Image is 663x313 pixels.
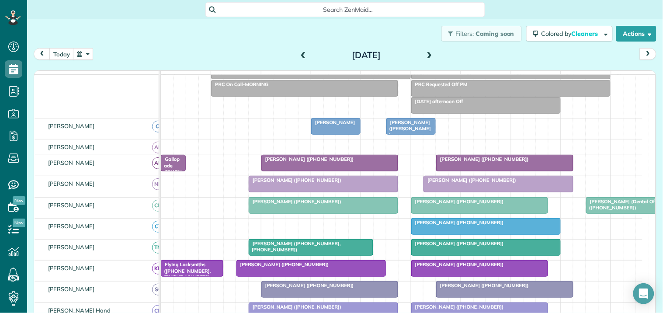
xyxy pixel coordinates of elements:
[211,73,227,80] span: 8am
[411,240,504,247] span: [PERSON_NAME] ([PHONE_NUMBER])
[46,202,97,209] span: [PERSON_NAME]
[46,243,97,250] span: [PERSON_NAME]
[49,48,74,60] button: today
[261,282,354,289] span: [PERSON_NAME] ([PHONE_NUMBER])
[411,219,504,226] span: [PERSON_NAME] ([PHONE_NUMBER])
[542,30,601,38] span: Colored by
[152,157,164,169] span: AR
[311,73,331,80] span: 10am
[211,81,269,87] span: PRC On Call-MORNING
[46,159,97,166] span: [PERSON_NAME]
[640,48,656,60] button: next
[411,98,464,104] span: [DATE] afternoon Off
[248,240,341,253] span: [PERSON_NAME] ([PHONE_NUMBER], [PHONE_NUMBER])
[152,284,164,296] span: SC
[312,50,421,60] h2: [DATE]
[248,198,342,205] span: [PERSON_NAME] ([PHONE_NUMBER])
[511,73,527,80] span: 2pm
[46,285,97,292] span: [PERSON_NAME]
[46,264,97,271] span: [PERSON_NAME]
[633,283,654,304] div: Open Intercom Messenger
[261,156,354,162] span: [PERSON_NAME] ([PHONE_NUMBER])
[248,304,342,310] span: [PERSON_NAME] ([PHONE_NUMBER])
[152,178,164,190] span: ND
[13,219,25,227] span: New
[572,30,600,38] span: Cleaners
[161,73,177,80] span: 7am
[160,156,182,206] span: Gallopade ([PHONE_NUMBER], [PHONE_NUMBER])
[46,143,97,150] span: [PERSON_NAME]
[152,200,164,212] span: CM
[461,73,476,80] span: 1pm
[248,177,342,183] span: [PERSON_NAME] ([PHONE_NUMBER])
[526,26,613,42] button: Colored byCleaners
[561,73,576,80] span: 3pm
[46,122,97,129] span: [PERSON_NAME]
[46,223,97,230] span: [PERSON_NAME]
[261,73,278,80] span: 9am
[152,121,164,132] span: CJ
[13,196,25,205] span: New
[152,263,164,275] span: KD
[456,30,474,38] span: Filters:
[34,48,50,60] button: prev
[46,180,97,187] span: [PERSON_NAME]
[616,26,656,42] button: Actions
[361,73,381,80] span: 11am
[411,198,504,205] span: [PERSON_NAME] ([PHONE_NUMBER])
[152,142,164,153] span: AH
[386,119,431,138] span: [PERSON_NAME] ([PERSON_NAME])
[611,73,627,80] span: 4pm
[311,119,356,125] span: [PERSON_NAME]
[152,221,164,233] span: CT
[476,30,515,38] span: Coming soon
[152,242,164,254] span: TM
[411,73,430,80] span: 12pm
[411,81,468,87] span: PRC Requested Off PM
[436,282,529,289] span: [PERSON_NAME] ([PHONE_NUMBER])
[436,156,529,162] span: [PERSON_NAME] ([PHONE_NUMBER])
[160,261,211,280] span: Flying Locksmiths ([PHONE_NUMBER], [PHONE_NUMBER])
[236,261,330,268] span: [PERSON_NAME] ([PHONE_NUMBER])
[423,177,517,183] span: [PERSON_NAME] ([PHONE_NUMBER])
[411,304,504,310] span: [PERSON_NAME] ([PHONE_NUMBER])
[411,261,504,268] span: [PERSON_NAME] ([PHONE_NUMBER])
